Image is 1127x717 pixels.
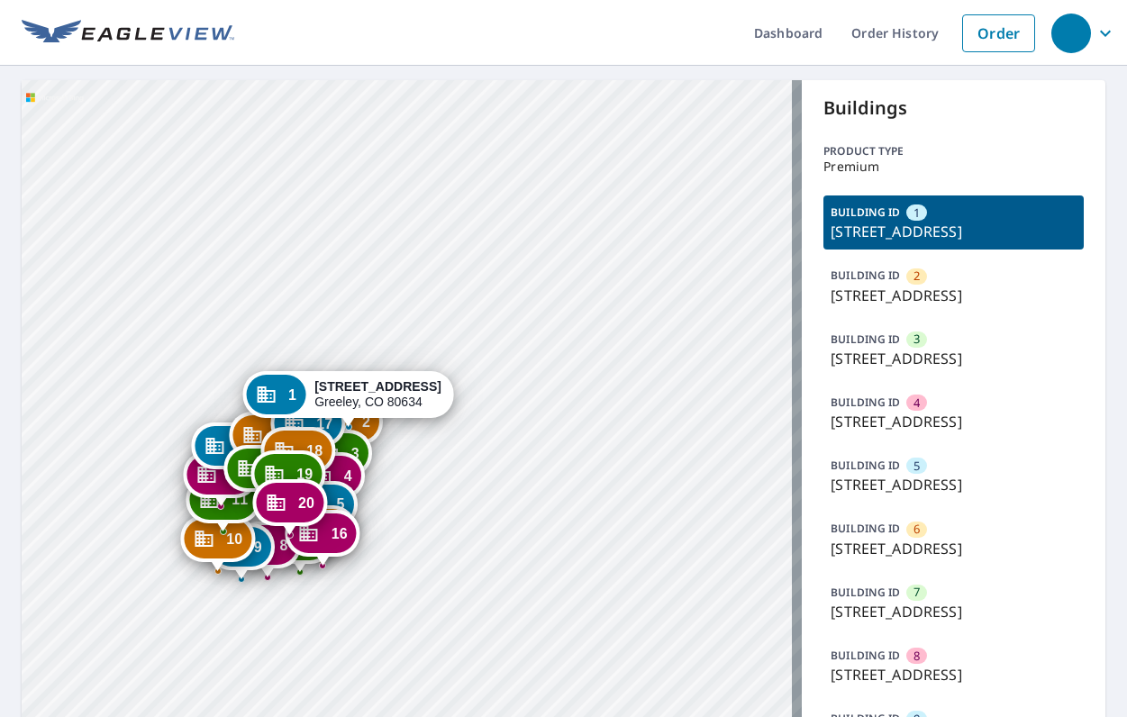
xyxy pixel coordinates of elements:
p: [STREET_ADDRESS] [831,348,1077,369]
div: Dropped pin, building 13, Commercial property, 3950 W 12th St Greeley, CO 80634 [191,422,266,478]
p: BUILDING ID [831,521,900,536]
div: Dropped pin, building 10, Commercial property, 3950 W 12th St Greeley, CO 80634 [180,515,255,571]
span: 16 [332,527,348,540]
div: Dropped pin, building 1, Commercial property, 3950 W 12th St Greeley, CO 80634 [242,371,454,427]
span: 3 [913,331,920,348]
a: Order [962,14,1035,52]
p: [STREET_ADDRESS] [831,474,1077,495]
strong: [STREET_ADDRESS] [314,379,441,394]
span: 19 [296,467,313,481]
p: BUILDING ID [831,204,900,220]
span: 5 [913,458,920,475]
p: [STREET_ADDRESS] [831,664,1077,685]
p: [STREET_ADDRESS] [831,285,1077,306]
span: 11 [232,493,248,506]
span: 8 [913,648,920,665]
span: 2 [362,415,370,429]
div: Dropped pin, building 12, Commercial property, 3950 W 12th St Greeley, CO 80634 [184,451,259,507]
span: 9 [254,540,262,554]
span: 4 [344,469,352,483]
p: [STREET_ADDRESS] [831,411,1077,432]
span: 18 [306,444,323,458]
span: 2 [913,268,920,285]
span: 5 [336,497,344,511]
span: 6 [913,521,920,538]
p: [STREET_ADDRESS] [831,601,1077,622]
p: BUILDING ID [831,268,900,283]
span: 1 [913,204,920,222]
div: Dropped pin, building 18, Commercial property, 3950 W 12th St Greeley, CO 80634 [260,427,335,483]
p: BUILDING ID [831,458,900,473]
span: 7 [913,584,920,601]
p: BUILDING ID [831,648,900,663]
img: EV Logo [22,20,234,47]
span: 10 [226,532,242,546]
div: Dropped pin, building 16, Commercial property, 3950 W 12th St Greeley, CO 80634 [286,510,360,566]
p: Buildings [823,95,1084,122]
p: Product type [823,143,1084,159]
p: Premium [823,159,1084,174]
span: 20 [298,496,314,510]
div: Dropped pin, building 14, Commercial property, 3950 W 12th St Greeley, CO 80634 [229,412,304,467]
span: 4 [913,395,920,412]
p: [STREET_ADDRESS] [831,221,1077,242]
span: 1 [288,388,296,402]
span: 3 [351,447,359,460]
div: Dropped pin, building 19, Commercial property, 3950 W 12th St Greeley, CO 80634 [250,450,325,506]
div: Greeley, CO 80634 [314,379,441,410]
p: [STREET_ADDRESS] [831,538,1077,559]
div: Dropped pin, building 15, Commercial property, 3950 W 12th St Greeley, CO 80634 [224,445,299,501]
p: BUILDING ID [831,585,900,600]
p: BUILDING ID [831,395,900,410]
p: BUILDING ID [831,331,900,347]
span: 8 [280,539,288,552]
div: Dropped pin, building 20, Commercial property, 3950 W 12th St Greeley, CO 80634 [252,479,327,535]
